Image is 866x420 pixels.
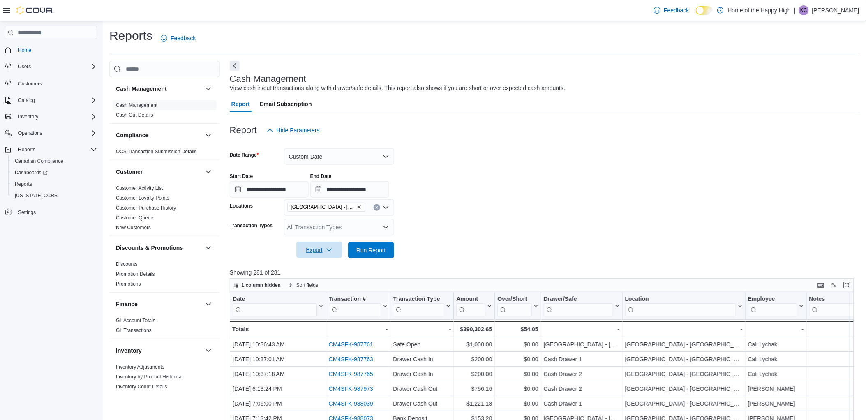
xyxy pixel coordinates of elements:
button: Discounts & Promotions [203,243,213,253]
button: Drawer/Safe [544,295,620,316]
button: Keyboard shortcuts [816,280,826,290]
div: $1,221.18 [456,399,492,408]
a: Home [15,45,35,55]
div: [GEOGRAPHIC_DATA] - [GEOGRAPHIC_DATA] - Fire & Flower [625,399,742,408]
nav: Complex example [5,41,97,240]
div: Finance [109,316,220,339]
span: 1 column hidden [242,282,281,288]
button: Inventory [116,346,202,355]
button: Operations [2,127,100,139]
div: Date [233,295,317,303]
div: Location [625,295,736,316]
div: [GEOGRAPHIC_DATA] - [GEOGRAPHIC_DATA] [544,339,620,349]
div: Date [233,295,317,316]
input: Press the down key to open a popover containing a calendar. [230,181,309,198]
button: Reports [2,144,100,155]
div: [DATE] 6:13:24 PM [233,384,323,394]
button: Open list of options [383,224,389,231]
span: Catalog [18,97,35,104]
div: Over/Short [497,295,531,316]
button: Compliance [116,131,202,139]
span: GL Account Totals [116,317,155,324]
button: Display options [829,280,839,290]
button: Finance [203,299,213,309]
a: Feedback [157,30,199,46]
div: [DATE] 10:37:18 AM [233,369,323,379]
div: Cash Drawer 2 [544,369,620,379]
a: Customers [15,79,45,89]
button: Inventory [203,346,213,355]
h3: Customer [116,168,143,176]
div: Drawer/Safe [544,295,613,303]
span: OCS Transaction Submission Details [116,148,197,155]
span: Home [18,47,31,53]
span: Feedback [664,6,689,14]
div: Location [625,295,736,303]
a: New Customers [116,225,151,231]
button: Cash Management [116,85,202,93]
button: Clear input [374,204,380,211]
span: Washington CCRS [12,191,97,201]
span: Operations [15,128,97,138]
span: Customer Activity List [116,185,163,192]
p: Showing 281 of 281 [230,268,860,277]
a: CM4SFK-987765 [328,371,373,377]
div: [PERSON_NAME] [748,384,804,394]
button: Discounts & Promotions [116,244,202,252]
a: Dashboards [12,168,51,178]
div: [DATE] 7:06:00 PM [233,399,323,408]
div: $0.00 [497,384,538,394]
a: Settings [15,208,39,217]
input: Press the down key to open a popover containing a calendar. [310,181,389,198]
span: Catalog [15,95,97,105]
div: - [328,324,388,334]
div: Cash Management [109,100,220,123]
a: Customer Purchase History [116,205,176,211]
div: Transaction Type [393,295,444,316]
div: Cash Drawer 2 [544,384,620,394]
div: Amount [456,295,485,303]
button: Custom Date [284,148,394,165]
span: Feedback [171,34,196,42]
div: $0.00 [497,339,538,349]
div: Customer [109,183,220,236]
h3: Discounts & Promotions [116,244,183,252]
span: Promotion Details [116,271,155,277]
a: Inventory Adjustments [116,364,164,370]
div: Cali Lychak [748,369,804,379]
div: [PERSON_NAME] [748,399,804,408]
a: Dashboards [8,167,100,178]
button: Canadian Compliance [8,155,100,167]
div: [DATE] 10:37:01 AM [233,354,323,364]
div: Cash Drawer 1 [544,399,620,408]
button: [US_STATE] CCRS [8,190,100,201]
span: [US_STATE] CCRS [15,192,58,199]
div: Kristin Coady [799,5,809,15]
span: Export [301,242,337,258]
h3: Finance [116,300,138,308]
button: Compliance [203,130,213,140]
div: Drawer/Safe [544,295,613,316]
span: Sort fields [296,282,318,288]
div: [GEOGRAPHIC_DATA] - [GEOGRAPHIC_DATA] - Fire & Flower [625,354,742,364]
label: Start Date [230,173,253,180]
span: Inventory [18,113,38,120]
h3: Cash Management [116,85,167,93]
div: Amount [456,295,485,316]
div: $0.00 [497,354,538,364]
a: Customer Loyalty Points [116,195,169,201]
div: Transaction # URL [328,295,381,316]
span: Inventory by Product Historical [116,374,183,380]
div: [DATE] 10:36:43 AM [233,339,323,349]
span: Customer Queue [116,215,153,221]
label: Locations [230,203,253,209]
button: Operations [15,128,46,138]
button: Users [15,62,34,72]
button: Location [625,295,742,316]
span: Run Report [356,246,386,254]
button: Export [296,242,342,258]
div: $756.16 [456,384,492,394]
div: [GEOGRAPHIC_DATA] - [GEOGRAPHIC_DATA] - Fire & Flower [625,369,742,379]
